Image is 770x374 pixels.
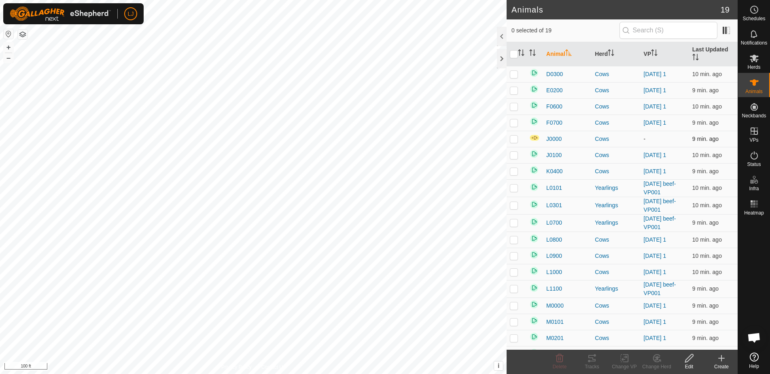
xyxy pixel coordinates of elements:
p-sorticon: Activate to sort [692,55,699,62]
img: returning on [529,348,539,358]
a: [DATE] 1 [644,168,666,174]
div: Cows [595,318,637,326]
span: L0900 [546,252,562,260]
a: Help [738,349,770,372]
span: Sep 30, 2025 at 11:07 AM [692,236,722,243]
div: Cows [595,334,637,342]
img: returning on [529,283,539,293]
p-sorticon: Activate to sort [651,51,658,57]
a: [DATE] beef-VP001 [644,181,676,195]
span: M0201 [546,334,564,342]
span: Sep 30, 2025 at 11:07 AM [692,71,722,77]
span: L0700 [546,219,562,227]
img: returning on [529,68,539,78]
span: i [498,362,499,369]
span: L0101 [546,184,562,192]
a: [DATE] 1 [644,319,666,325]
span: Neckbands [742,113,766,118]
span: L1000 [546,268,562,276]
button: Map Layers [18,30,28,39]
div: Cows [595,151,637,159]
a: [DATE] 1 [644,253,666,259]
a: [DATE] 1 [644,87,666,93]
img: returning on [529,200,539,209]
app-display-virtual-paddock-transition: - [644,136,646,142]
div: Cows [595,268,637,276]
span: Sep 30, 2025 at 11:07 AM [692,119,719,126]
img: Gallagher Logo [10,6,111,21]
a: [DATE] beef-VP001 [644,198,676,213]
span: Status [747,162,761,167]
div: Cows [595,86,637,95]
img: returning on [529,165,539,175]
a: [DATE] 1 [644,269,666,275]
div: Yearlings [595,219,637,227]
span: Sep 30, 2025 at 11:07 AM [692,152,722,158]
a: [DATE] 1 [644,152,666,158]
img: returning on [529,234,539,243]
a: [DATE] 1 [644,71,666,77]
span: F0700 [546,119,562,127]
div: Change Herd [641,363,673,370]
div: Edit [673,363,705,370]
a: Contact Us [261,363,285,371]
th: Herd [592,42,640,66]
p-sorticon: Activate to sort [529,51,536,57]
span: E0200 [546,86,562,95]
img: returning on [529,300,539,309]
div: Open chat [742,325,766,350]
img: returning on [529,117,539,126]
button: i [494,361,503,370]
button: Reset Map [4,29,13,39]
a: [DATE] 1 [644,103,666,110]
div: Cows [595,167,637,176]
div: Cows [595,135,637,143]
th: VP [641,42,689,66]
span: L0301 [546,201,562,210]
div: Change VP [608,363,641,370]
span: 0 selected of 19 [511,26,619,35]
span: Heatmap [744,210,764,215]
a: Privacy Policy [221,363,252,371]
div: Cows [595,302,637,310]
div: Create [705,363,738,370]
img: In Progress [529,134,540,141]
span: Schedules [742,16,765,21]
span: Sep 30, 2025 at 11:07 AM [692,302,719,309]
span: Sep 30, 2025 at 11:07 AM [692,319,719,325]
a: [DATE] beef-VP001 [644,215,676,230]
span: Animals [745,89,763,94]
span: Infra [749,186,759,191]
span: Sep 30, 2025 at 11:07 AM [692,87,719,93]
p-sorticon: Activate to sort [518,51,524,57]
span: Sep 30, 2025 at 11:07 AM [692,219,719,226]
div: Yearlings [595,184,637,192]
span: Sep 30, 2025 at 11:07 AM [692,253,722,259]
span: Sep 30, 2025 at 11:07 AM [692,168,719,174]
span: Sep 30, 2025 at 11:07 AM [692,185,722,191]
div: Cows [595,70,637,79]
span: VPs [749,138,758,142]
span: Notifications [741,40,767,45]
span: M0000 [546,302,564,310]
div: Cows [595,102,637,111]
div: Cows [595,236,637,244]
h2: Animals [511,5,721,15]
img: returning on [529,316,539,325]
img: returning on [529,217,539,227]
span: F0600 [546,102,562,111]
div: Cows [595,252,637,260]
a: [DATE] 1 [644,302,666,309]
img: returning on [529,266,539,276]
span: Herds [747,65,760,70]
span: Sep 30, 2025 at 11:07 AM [692,335,719,341]
span: Sep 30, 2025 at 11:07 AM [692,103,722,110]
div: Yearlings [595,201,637,210]
img: returning on [529,182,539,192]
span: L1100 [546,285,562,293]
span: J0000 [546,135,562,143]
span: Sep 30, 2025 at 11:07 AM [692,202,722,208]
a: [DATE] 1 [644,119,666,126]
p-sorticon: Activate to sort [608,51,614,57]
span: D0300 [546,70,563,79]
